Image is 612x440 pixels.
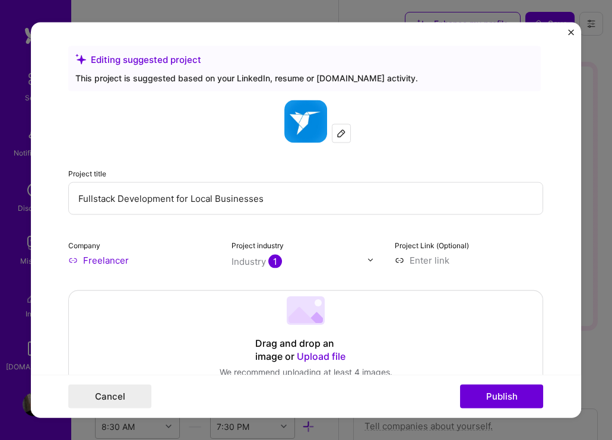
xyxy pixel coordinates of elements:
[198,366,414,378] div: We recommend uploading at least 4 images.
[232,240,284,249] label: Project industry
[68,290,543,397] div: Drag and drop an image or Upload fileWe recommend uploading at least 4 images.1600x1200px or high...
[395,240,469,249] label: Project Link (Optional)
[75,54,86,65] i: icon SuggestedTeams
[68,182,543,214] input: Enter the name of the project
[68,385,151,409] button: Cancel
[395,254,544,266] input: Enter link
[75,53,534,65] div: Editing suggested project
[332,124,350,142] div: Edit
[232,255,282,267] div: Industry
[75,71,534,84] div: This project is suggested based on your LinkedIn, resume or [DOMAIN_NAME] activity.
[460,385,543,409] button: Publish
[268,254,282,268] span: 1
[68,240,100,249] label: Company
[284,100,327,143] img: Company logo
[337,128,346,138] img: Edit
[367,257,374,264] img: drop icon
[68,254,217,266] input: Enter name or website
[568,29,574,42] button: Close
[255,337,356,363] div: Drag and drop an image or
[297,350,345,362] span: Upload file
[68,169,106,178] label: Project title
